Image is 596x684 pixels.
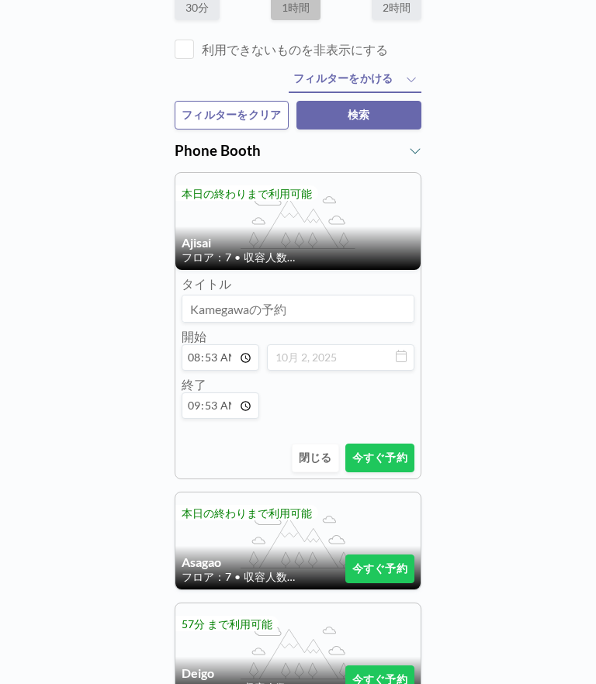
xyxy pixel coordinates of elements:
label: 利用できないものを非表示にする [202,42,388,57]
span: フロア：7 [182,250,231,264]
button: 検索 [296,101,421,130]
input: Kamegawaの予約 [182,295,414,322]
button: 今すぐ予約 [345,444,414,472]
span: フィルターをかける [293,71,393,86]
span: 57分 まで利用可能 [182,617,272,630]
h4: Ajisai [182,235,414,250]
span: 本日の終わりまで利用可能 [182,187,312,200]
button: 今すぐ予約 [345,554,414,583]
span: • [234,250,241,264]
span: 検索 [348,108,370,123]
span: Phone Booth [175,142,261,159]
span: 収容人数：1 [244,250,302,264]
span: 収容人数：1 [244,570,302,584]
span: フィルターをクリア [182,108,282,123]
label: 終了 [182,377,206,392]
h4: Asagao [182,554,345,570]
span: フロア：7 [182,570,231,584]
button: フィルターをクリア [175,101,289,130]
span: • [234,570,241,584]
h4: Deigo [182,665,345,681]
button: 閉じる [292,444,339,472]
button: フィルターをかける [289,67,421,93]
label: 開始 [182,329,206,344]
span: 本日の終わりまで利用可能 [182,506,312,520]
label: タイトル [182,276,231,292]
